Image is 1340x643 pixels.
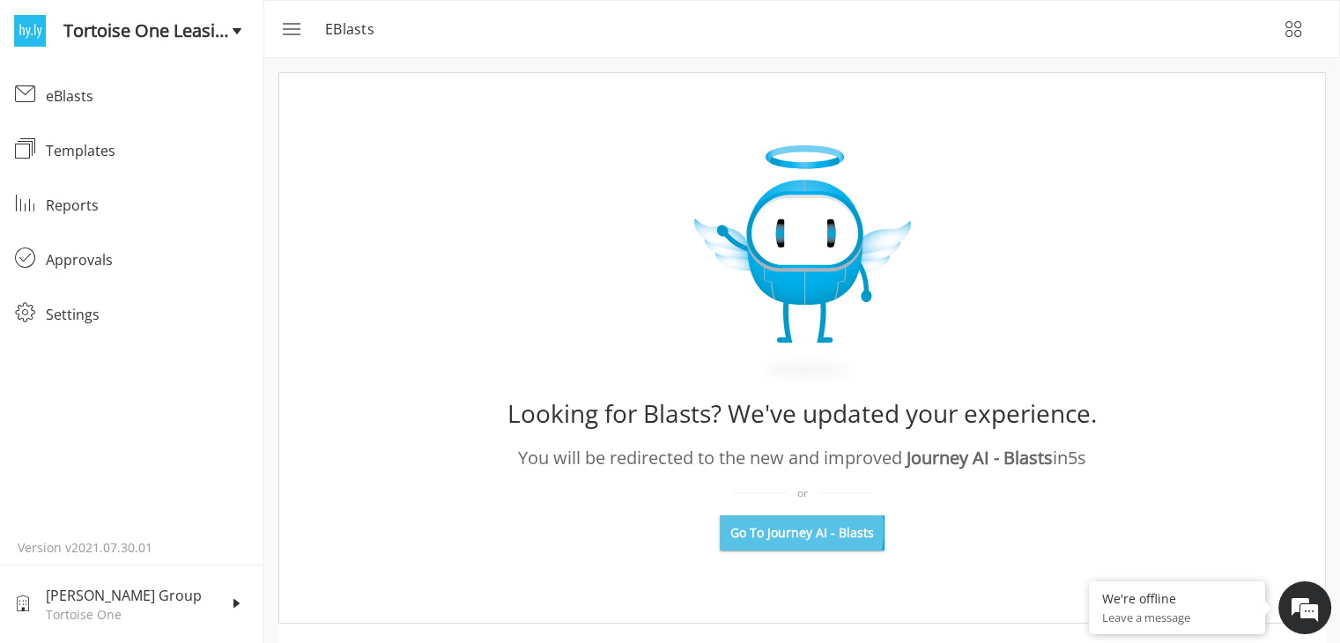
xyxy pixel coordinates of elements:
div: Approvals [46,249,249,270]
span: Journey AI - Blasts [907,446,1053,469]
div: Reports [46,195,249,216]
button: menu [269,8,311,50]
div: Looking for Blasts? We've updated your experience. [507,392,1097,434]
div: Settings [46,304,249,325]
div: or [734,485,871,501]
button: Go To Journey AI - Blasts [720,515,885,551]
img: logo [14,15,46,47]
span: Tortoise One Leasing [63,18,232,44]
p: Leave a message [1102,610,1252,625]
div: eBlasts [46,85,249,107]
img: expiry_Image [694,145,911,387]
p: eBlasts [325,18,385,40]
p: Version v2021.07.30.01 [18,539,246,557]
div: Templates [46,140,249,161]
div: You will be redirected to the new and improved in 5 s [518,445,1086,471]
span: Go To Journey AI - Blasts [730,524,874,542]
div: We're offline [1102,590,1252,607]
